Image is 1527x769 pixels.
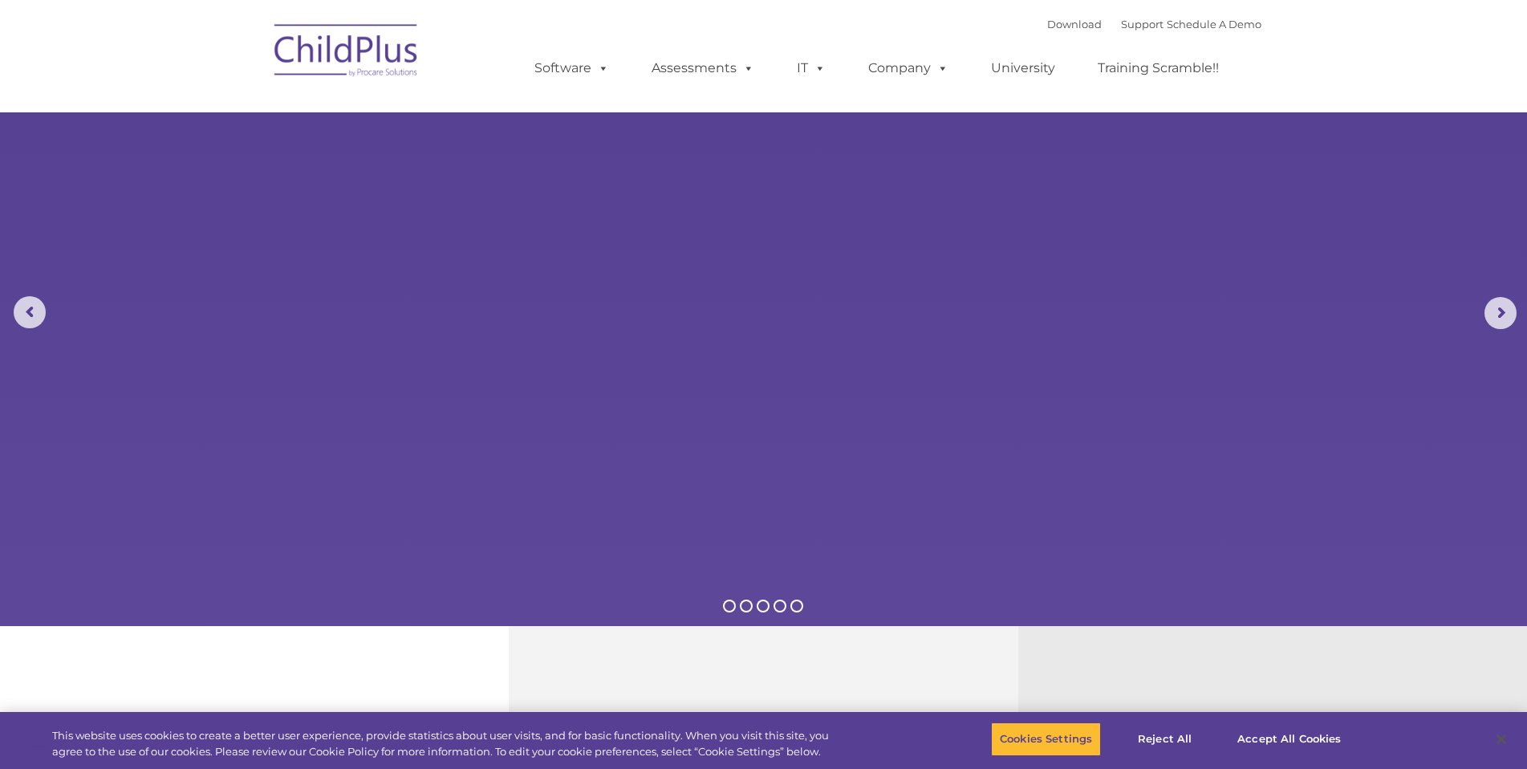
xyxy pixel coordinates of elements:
[975,52,1071,84] a: University
[1167,18,1261,31] a: Schedule A Demo
[1115,722,1215,756] button: Reject All
[852,52,965,84] a: Company
[1229,722,1350,756] button: Accept All Cookies
[266,13,427,93] img: ChildPlus by Procare Solutions
[636,52,770,84] a: Assessments
[1484,722,1519,757] button: Close
[1082,52,1235,84] a: Training Scramble!!
[1121,18,1164,31] a: Support
[1047,18,1261,31] font: |
[781,52,842,84] a: IT
[518,52,625,84] a: Software
[991,722,1101,756] button: Cookies Settings
[1047,18,1102,31] a: Download
[52,728,840,759] div: This website uses cookies to create a better user experience, provide statistics about user visit...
